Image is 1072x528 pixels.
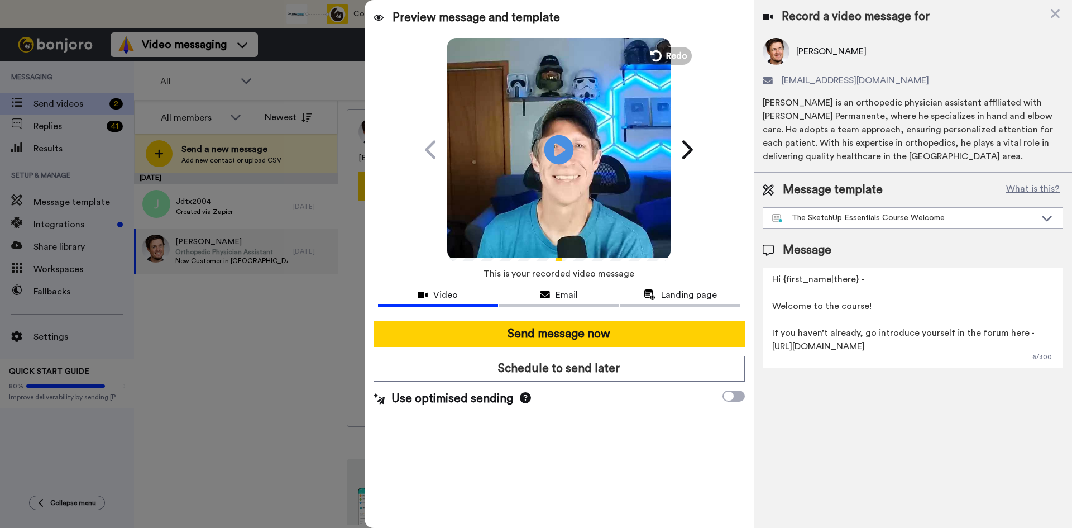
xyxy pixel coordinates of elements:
span: Message template [783,182,883,198]
div: The SketchUp Essentials Course Welcome [772,212,1036,223]
span: Use optimised sending [391,391,513,407]
button: Schedule to send later [374,356,745,382]
span: This is your recorded video message [484,261,634,286]
textarea: Hi {first_name|there} - Welcome to the course! If you haven’t already, go introduce yourself in t... [763,268,1063,368]
span: Landing page [661,288,717,302]
span: Message [783,242,831,259]
span: Email [556,288,578,302]
button: What is this? [1003,182,1063,198]
div: [PERSON_NAME] is an orthopedic physician assistant affiliated with [PERSON_NAME] Permanente, wher... [763,96,1063,163]
span: Video [433,288,458,302]
img: nextgen-template.svg [772,214,783,223]
button: Send message now [374,321,745,347]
